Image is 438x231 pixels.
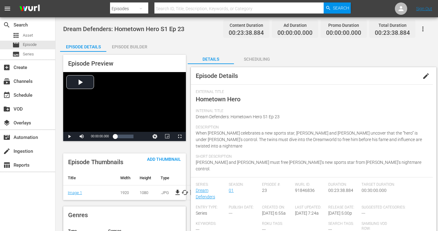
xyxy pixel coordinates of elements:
[262,205,292,210] span: Created On:
[196,131,422,148] span: When [PERSON_NAME] celebrates a new sports star, [PERSON_NAME] and [PERSON_NAME] uncover that the...
[419,69,433,83] button: edit
[156,171,174,185] th: Type
[3,161,10,169] span: Reports
[116,171,135,185] th: Width
[326,30,361,37] span: 00:00:00.000
[362,182,425,187] span: Target Duration:
[135,171,156,185] th: Height
[196,188,215,199] a: Dream Defenders
[4,5,11,12] span: menu
[229,182,259,187] span: Season:
[196,154,425,159] span: Short Description
[63,171,116,185] th: Title
[60,39,106,54] div: Episode Details
[156,185,174,200] td: .JPG
[181,189,189,196] button: cached
[12,32,20,39] span: Asset
[328,205,358,210] span: Release Date:
[295,211,319,216] span: [DATE] 7:24a
[149,132,161,141] button: Jump To Time
[229,30,264,37] span: 00:23:38.884
[196,205,226,210] span: Entry Type:
[277,30,313,37] span: 00:00:00.000
[3,148,10,155] span: Ingestion
[422,72,430,80] span: edit
[188,52,234,67] div: Details
[229,205,259,210] span: Publish Date:
[196,72,238,79] span: Episode Details
[328,188,353,193] span: 00:23:38.884
[362,205,425,210] span: Suggested Categories:
[12,41,20,49] span: Episode
[188,52,234,64] button: Details
[3,105,10,113] span: VOD
[229,211,232,216] span: ---
[76,132,88,141] button: Mute
[106,39,153,54] div: Episode Builder
[23,32,33,38] span: Asset
[375,30,410,37] span: 00:23:38.884
[3,134,10,141] span: Automation
[174,189,181,196] a: file_download
[60,39,106,52] button: Episode Details
[196,114,280,119] span: Dream Defenders: Hometown Hero S1 Ep 23
[328,182,358,187] span: Duration:
[196,160,421,171] span: [PERSON_NAME] and [PERSON_NAME] must free [PERSON_NAME]’s new sports star from [PERSON_NAME]’s ni...
[196,125,425,130] span: Description
[3,64,10,71] span: Create
[63,132,76,141] button: Play
[196,95,240,103] span: Hometown Hero
[324,2,351,14] button: Search
[142,153,186,164] button: Add Thumbnail
[63,25,184,33] span: Dream Defenders: Hometown Hero S1 Ep 23
[295,205,325,210] span: Last Updated:
[15,2,44,16] img: ans4CAIJ8jUAAAAAAAAAAAAAAAAAAAAAAAAgQb4GAAAAAAAAAAAAAAAAAAAAAAAAJMjXAAAAAAAAAAAAAAAAAAAAAAAAgAT5G...
[362,188,387,193] span: 00:30:00.000
[68,211,88,219] span: Genres
[3,78,10,85] span: Channels
[3,91,10,99] span: Schedule
[333,2,349,14] span: Search
[416,6,432,11] a: Sign Out
[328,211,352,216] span: [DATE] 5:00p
[106,39,153,52] button: Episode Builder
[262,211,286,216] span: [DATE] 6:55a
[262,182,292,187] span: Episode #:
[68,190,82,195] a: Image 1
[262,188,267,193] span: 23
[12,51,20,58] span: Series
[161,132,174,141] button: Picture-in-Picture
[328,221,358,226] span: Search Tags:
[229,188,234,193] a: 01
[277,21,313,30] div: Ad Duration
[174,132,186,141] button: Fullscreen
[262,221,325,226] span: Roku Tags:
[91,135,109,138] span: 00:00:00.000
[326,21,361,30] div: Promo Duration
[115,135,133,138] div: Progress Bar
[295,188,315,193] span: 91846836
[68,158,123,166] span: Episode Thumbnails
[229,21,264,30] div: Content Duration
[196,90,425,95] span: External Title
[234,52,280,67] div: Scheduling
[375,21,410,30] div: Total Duration
[196,109,425,114] span: Internal Title
[142,157,186,162] span: Add Thumbnail
[295,182,325,187] span: Wurl ID:
[68,60,113,67] span: Episode Preview
[63,72,186,141] div: Video Player
[116,185,135,200] td: 1920
[234,52,280,64] button: Scheduling
[3,119,10,127] span: Overlays
[23,42,37,48] span: Episode
[196,211,207,216] span: Series
[196,221,259,226] span: Keywords:
[135,185,156,200] td: 1080
[3,21,10,29] span: Search
[196,182,226,187] span: Series:
[362,211,365,216] span: ---
[23,51,34,57] span: Series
